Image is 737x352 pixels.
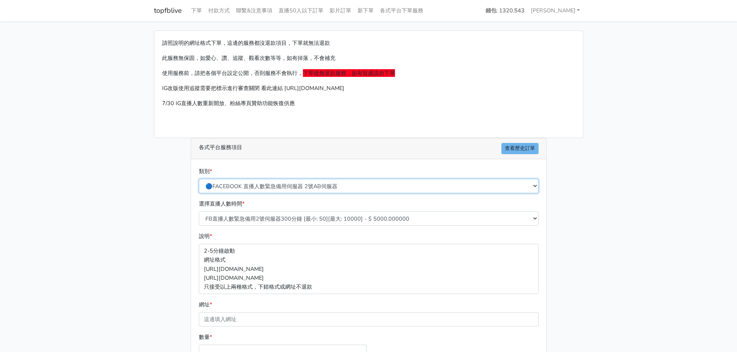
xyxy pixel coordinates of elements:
[233,3,275,18] a: 聯繫&注意事項
[199,300,212,309] label: 網址
[377,3,426,18] a: 各式平台下單服務
[199,167,212,176] label: 類別
[486,7,525,14] strong: 錢包: 1320.543
[205,3,233,18] a: 付款方式
[354,3,377,18] a: 新下單
[162,69,575,78] p: 使用服務前，請把各個平台設定公開，否則服務不會執行，
[162,54,575,63] p: 此服務無保固，如愛心、讚、追蹤、觀看次數等等，如有掉落，不會補充
[154,3,182,18] a: topfblive
[275,3,327,18] a: 直播50人以下訂單
[199,312,539,326] input: 這邊填入網址
[199,333,212,342] label: 數量
[162,99,575,108] p: 7/30 IG直播人數重新開放、粉絲專頁贊助功能恢復供應
[528,3,583,18] a: [PERSON_NAME]
[199,232,212,241] label: 說明
[162,39,575,48] p: 請照說明的網址格式下單，這邊的服務都沒退款項目，下單就無法退款
[162,84,575,93] p: IG改版使用追蹤需要把標示進行審查關閉 看此連結 [URL][DOMAIN_NAME]
[199,244,539,294] p: 2-5分鐘啟動 網址格式 [URL][DOMAIN_NAME] [URL][DOMAIN_NAME] 只接受以上兩種格式，下錯格式或網址不退款
[482,3,528,18] a: 錢包: 1320.543
[303,69,395,77] span: 下單後無退款服務，如有疑慮請勿下單
[327,3,354,18] a: 影片訂單
[188,3,205,18] a: 下單
[501,143,539,154] a: 查看歷史訂單
[191,138,546,159] div: 各式平台服務項目
[199,199,245,208] label: 選擇直播人數時間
